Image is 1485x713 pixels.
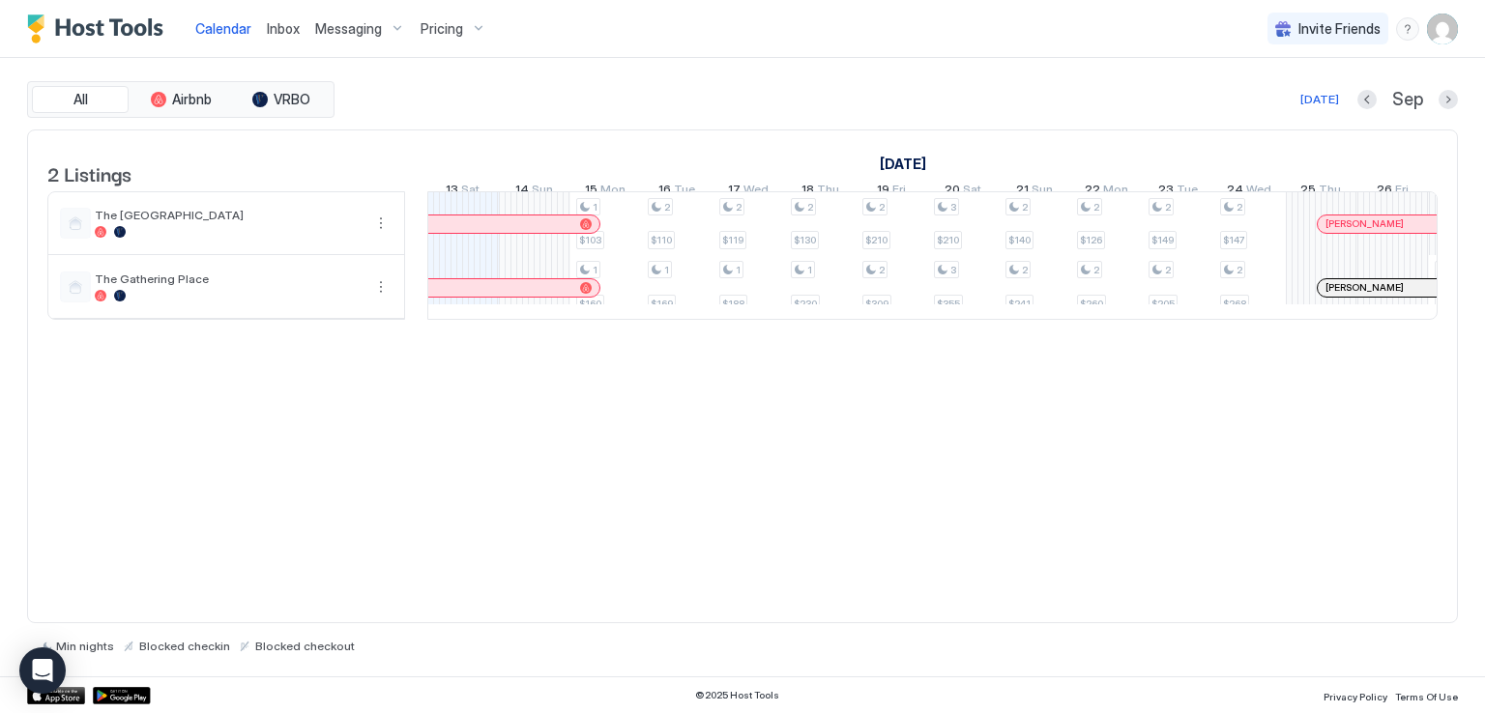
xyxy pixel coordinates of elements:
[1008,298,1031,310] span: $241
[1325,281,1404,294] span: [PERSON_NAME]
[600,182,626,202] span: Mon
[1325,217,1404,230] span: [PERSON_NAME]
[1392,89,1423,111] span: Sep
[695,689,779,701] span: © 2025 Host Tools
[937,234,959,246] span: $210
[674,182,695,202] span: Tue
[1008,234,1031,246] span: $140
[664,201,670,214] span: 2
[1177,182,1198,202] span: Tue
[172,91,212,108] span: Airbnb
[1022,201,1028,214] span: 2
[139,639,230,653] span: Blocked checkin
[195,20,251,37] span: Calendar
[593,201,597,214] span: 1
[801,182,814,202] span: 18
[875,150,931,178] a: September 1, 2025
[1427,14,1458,44] div: User profile
[1395,685,1458,705] a: Terms Of Use
[1093,264,1099,276] span: 2
[794,298,817,310] span: $230
[315,20,382,38] span: Messaging
[1395,182,1409,202] span: Fri
[515,182,529,202] span: 14
[267,20,300,37] span: Inbox
[1222,178,1276,206] a: September 24, 2025
[579,234,601,246] span: $103
[369,212,393,235] button: More options
[1377,182,1392,202] span: 26
[865,234,888,246] span: $210
[274,91,310,108] span: VRBO
[1300,91,1339,108] div: [DATE]
[1223,234,1244,246] span: $147
[532,182,553,202] span: Sun
[877,182,889,202] span: 19
[1080,178,1133,206] a: September 22, 2025
[651,234,672,246] span: $110
[1165,264,1171,276] span: 2
[1103,182,1128,202] span: Mon
[879,201,885,214] span: 2
[56,639,114,653] span: Min nights
[1439,90,1458,109] button: Next month
[1396,17,1419,41] div: menu
[937,298,960,310] span: $355
[1227,182,1243,202] span: 24
[1011,178,1058,206] a: September 21, 2025
[1080,234,1102,246] span: $126
[267,18,300,39] a: Inbox
[963,182,981,202] span: Sat
[95,208,362,222] span: The [GEOGRAPHIC_DATA]
[369,212,393,235] div: menu
[73,91,88,108] span: All
[736,264,741,276] span: 1
[879,264,885,276] span: 2
[47,158,131,187] span: 2 Listings
[1223,298,1246,310] span: $268
[1372,178,1413,206] a: September 26, 2025
[658,182,671,202] span: 16
[255,639,355,653] span: Blocked checkout
[722,298,744,310] span: $188
[743,182,769,202] span: Wed
[1357,90,1377,109] button: Previous month
[722,234,743,246] span: $119
[579,298,601,310] span: $160
[654,178,700,206] a: September 16, 2025
[441,178,484,206] a: September 13, 2025
[1298,20,1381,38] span: Invite Friends
[233,86,330,113] button: VRBO
[1165,201,1171,214] span: 2
[461,182,480,202] span: Sat
[1080,298,1103,310] span: $260
[585,182,597,202] span: 15
[807,201,813,214] span: 2
[580,178,630,206] a: September 15, 2025
[950,264,956,276] span: 3
[1151,234,1174,246] span: $149
[32,86,129,113] button: All
[664,264,669,276] span: 1
[1151,298,1175,310] span: $205
[1319,182,1341,202] span: Thu
[27,687,85,704] a: App Store
[794,234,816,246] span: $130
[797,178,844,206] a: September 18, 2025
[1022,264,1028,276] span: 2
[421,20,463,38] span: Pricing
[1153,178,1203,206] a: September 23, 2025
[1246,182,1271,202] span: Wed
[1085,182,1100,202] span: 22
[369,275,393,299] div: menu
[728,182,741,202] span: 17
[369,275,393,299] button: More options
[1324,685,1387,705] a: Privacy Policy
[807,264,812,276] span: 1
[1324,691,1387,702] span: Privacy Policy
[27,14,172,43] a: Host Tools Logo
[446,182,458,202] span: 13
[510,178,558,206] a: September 14, 2025
[1237,264,1242,276] span: 2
